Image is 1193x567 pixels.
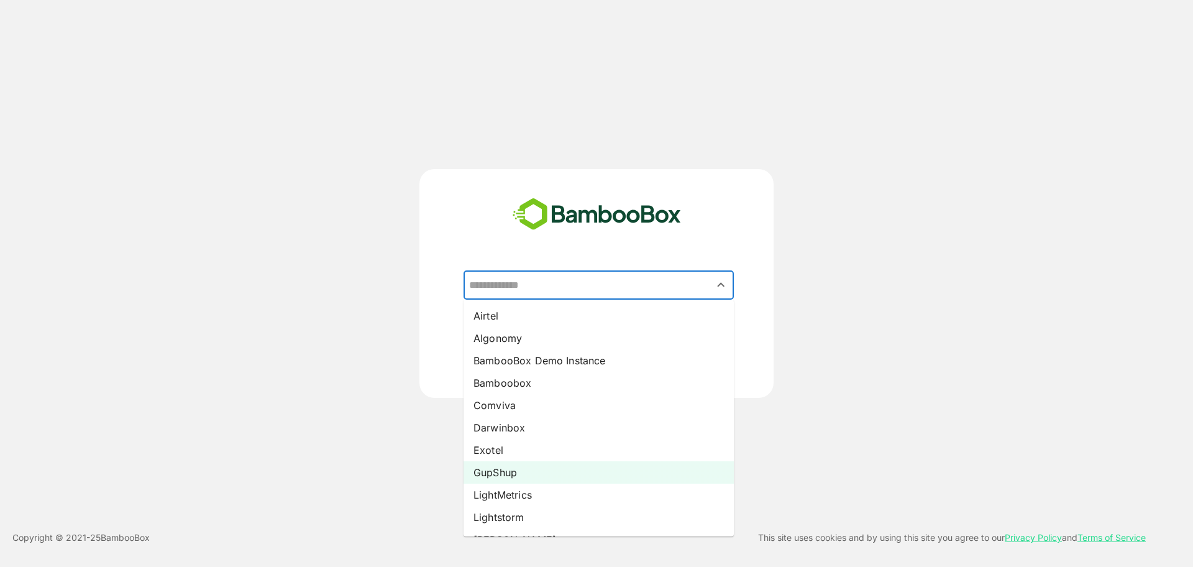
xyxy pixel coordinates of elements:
[1077,532,1146,543] a: Terms of Service
[464,305,734,327] li: Airtel
[464,394,734,417] li: Comviva
[464,528,734,551] li: [PERSON_NAME]
[464,484,734,506] li: LightMetrics
[464,349,734,372] li: BambooBox Demo Instance
[464,506,734,528] li: Lightstorm
[758,530,1146,545] p: This site uses cookies and by using this site you agree to our and
[464,327,734,349] li: Algonomy
[713,277,729,293] button: Close
[464,461,734,484] li: GupShup
[464,439,734,461] li: Exotel
[12,530,150,545] p: Copyright © 2021- 25 BambooBox
[506,194,688,235] img: bamboobox
[1005,532,1062,543] a: Privacy Policy
[464,372,734,394] li: Bamboobox
[464,417,734,439] li: Darwinbox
